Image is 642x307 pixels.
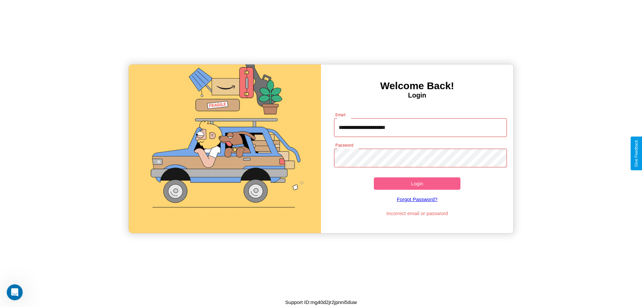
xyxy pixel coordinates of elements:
a: Forgot Password? [331,190,504,209]
p: Incorrect email or password [331,209,504,218]
p: Support ID: mg40d2jr2jpnni5duw [285,298,357,307]
iframe: Intercom live chat [7,284,23,300]
h3: Welcome Back! [321,80,513,92]
label: Password [335,142,353,148]
button: Login [374,177,460,190]
label: Email [335,112,346,118]
h4: Login [321,92,513,99]
img: gif [129,64,321,233]
div: Give Feedback [634,140,639,167]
